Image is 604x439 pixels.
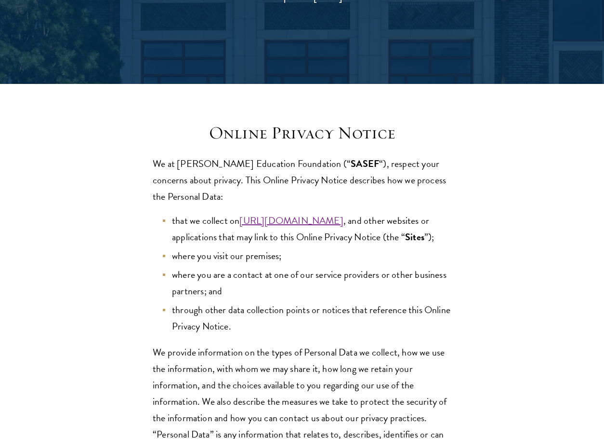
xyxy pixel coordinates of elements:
[172,213,239,228] span: that we collect on
[153,123,451,143] h3: Online Privacy Notice
[172,213,429,244] span: , and other websites or applications that may link to this Online Privacy Notice (the “
[172,267,446,298] span: where you are a contact at one of our service providers or other business partners; and
[239,213,343,228] a: [URL][DOMAIN_NAME]
[424,230,434,244] span: ”);
[351,156,379,171] b: SASEF
[172,302,450,333] span: through other data collection points or notices that reference this Online Privacy Notice.
[405,230,424,244] b: Sites
[153,156,446,204] span: “), respect your concerns about privacy. This Online Privacy Notice describes how we process the ...
[153,156,351,171] span: We at [PERSON_NAME] Education Foundation (“
[172,248,282,263] span: where you visit our premises;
